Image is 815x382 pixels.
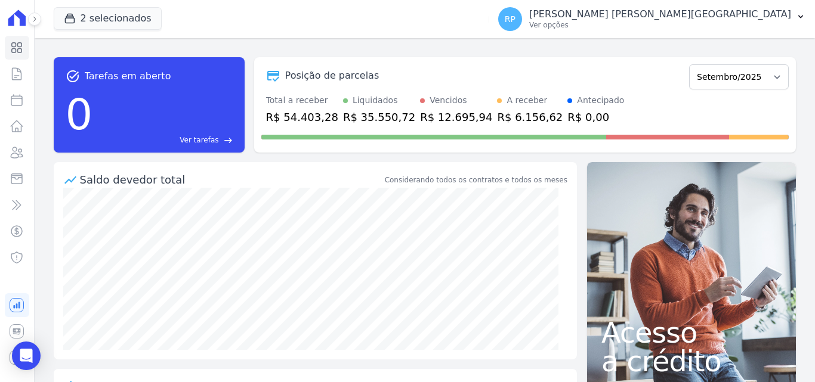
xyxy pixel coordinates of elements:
[505,15,515,23] span: RP
[353,94,398,107] div: Liquidados
[601,318,782,347] span: Acesso
[85,69,171,83] span: Tarefas em aberto
[430,94,467,107] div: Vencidos
[80,172,382,188] div: Saldo devedor total
[180,135,218,145] span: Ver tarefas
[529,8,791,20] p: [PERSON_NAME] [PERSON_NAME][GEOGRAPHIC_DATA]
[567,109,624,125] div: R$ 0,00
[489,2,815,36] button: RP [PERSON_NAME] [PERSON_NAME][GEOGRAPHIC_DATA] Ver opções
[577,94,624,107] div: Antecipado
[266,94,338,107] div: Total a receber
[497,109,563,125] div: R$ 6.156,62
[385,175,567,185] div: Considerando todos os contratos e todos os meses
[507,94,547,107] div: A receber
[529,20,791,30] p: Ver opções
[66,83,93,145] div: 0
[54,7,162,30] button: 2 selecionados
[420,109,492,125] div: R$ 12.695,94
[66,69,80,83] span: task_alt
[343,109,415,125] div: R$ 35.550,72
[601,347,782,375] span: a crédito
[97,135,232,145] a: Ver tarefas east
[224,136,233,145] span: east
[285,69,379,83] div: Posição de parcelas
[12,341,41,370] div: Open Intercom Messenger
[266,109,338,125] div: R$ 54.403,28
